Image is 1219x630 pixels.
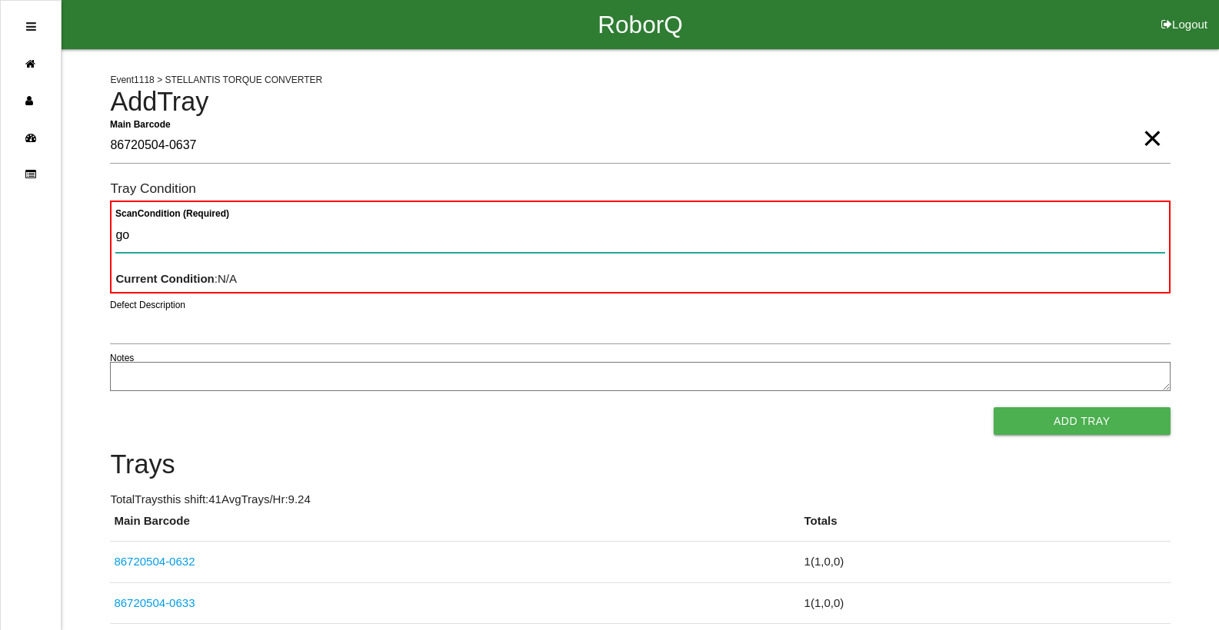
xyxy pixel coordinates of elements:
a: 86720504-0633 [114,596,195,609]
b: Main Barcode [110,118,171,129]
span: : N/A [115,272,237,285]
span: Clear Input [1142,108,1162,138]
th: Totals [801,512,1171,542]
b: Current Condition [115,272,214,285]
p: Total Trays this shift: 41 Avg Trays /Hr: 9.24 [110,491,1170,509]
th: Main Barcode [110,512,800,542]
span: Event 1118 > STELLANTIS TORQUE CONVERTER [110,75,322,85]
button: Add Tray [994,407,1171,435]
input: Required [110,128,1170,164]
td: 1 ( 1 , 0 , 0 ) [801,582,1171,624]
div: Open [26,8,36,45]
label: Notes [110,351,134,365]
h6: Tray Condition [110,181,1170,196]
label: Defect Description [110,298,185,312]
h4: Add Tray [110,88,1170,117]
h4: Trays [110,450,1170,479]
td: 1 ( 1 , 0 , 0 ) [801,542,1171,583]
a: 86720504-0632 [114,555,195,568]
b: Scan Condition (Required) [115,208,229,219]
